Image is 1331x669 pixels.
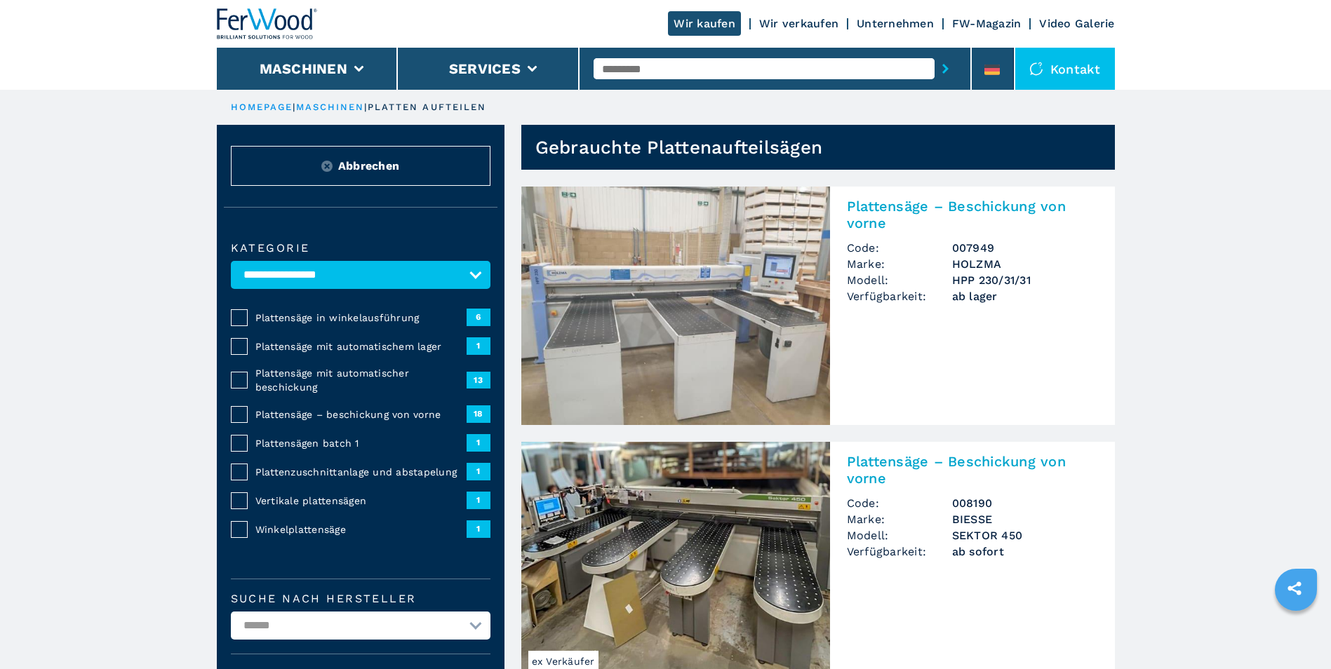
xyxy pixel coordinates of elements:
span: 1 [467,520,490,537]
span: Plattenzuschnittanlage und abstapelung [255,465,467,479]
a: Plattensäge – Beschickung von vorne HOLZMA HPP 230/31/31Plattensäge – Beschickung von vorneCode:0... [521,187,1115,425]
a: Wir kaufen [668,11,741,36]
iframe: Chat [1271,606,1320,658]
span: Plattensäge in winkelausführung [255,311,467,325]
button: Maschinen [260,60,347,77]
span: 6 [467,309,490,325]
button: submit-button [935,53,956,85]
a: maschinen [296,102,365,112]
h3: BIESSE [952,511,1098,527]
h3: 008190 [952,495,1098,511]
span: Code: [847,240,952,256]
span: Verfügbarkeit: [847,543,952,560]
h3: HOLZMA [952,256,1098,272]
img: Kontakt [1029,62,1043,76]
span: Modell: [847,527,952,543]
span: Verfügbarkeit: [847,288,952,304]
img: Plattensäge – Beschickung von vorne HOLZMA HPP 230/31/31 [521,187,830,425]
button: ResetAbbrechen [231,146,490,186]
h3: 007949 [952,240,1098,256]
span: 13 [467,372,490,388]
img: Reset [321,161,333,172]
a: sharethis [1277,571,1312,606]
img: Ferwood [217,8,318,39]
label: Kategorie [231,243,490,254]
span: Abbrechen [338,158,399,174]
p: platten aufteilen [368,101,487,114]
button: Services [449,60,521,77]
h2: Plattensäge – Beschickung von vorne [847,198,1098,231]
h1: Gebrauchte Plattenaufteilsägen [535,136,823,158]
a: HOMEPAGE [231,102,293,112]
a: Unternehmen [857,17,934,30]
span: Code: [847,495,952,511]
span: Modell: [847,272,952,288]
span: Plattensäge – beschickung von vorne [255,407,467,421]
div: Kontakt [1015,48,1115,90]
span: ab lager [952,288,1098,304]
h3: SEKTOR 450 [952,527,1098,543]
label: Suche nach Hersteller [231,593,490,604]
span: | [364,102,367,112]
a: Wir verkaufen [759,17,838,30]
a: FW-Magazin [952,17,1022,30]
h2: Plattensäge – Beschickung von vorne [847,453,1098,487]
span: Vertikale plattensägen [255,494,467,508]
span: ab sofort [952,543,1098,560]
span: Winkelplattensäge [255,522,467,536]
a: Video Galerie [1039,17,1114,30]
span: | [293,102,295,112]
span: Marke: [847,256,952,272]
span: 1 [467,337,490,354]
span: Plattensäge mit automatischer beschickung [255,366,467,394]
span: Marke: [847,511,952,527]
span: 1 [467,434,490,451]
span: 1 [467,492,490,508]
span: Plattensäge mit automatischem lager [255,339,467,353]
h3: HPP 230/31/31 [952,272,1098,288]
span: Plattensägen batch 1 [255,436,467,450]
span: 1 [467,463,490,480]
span: 18 [467,405,490,422]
